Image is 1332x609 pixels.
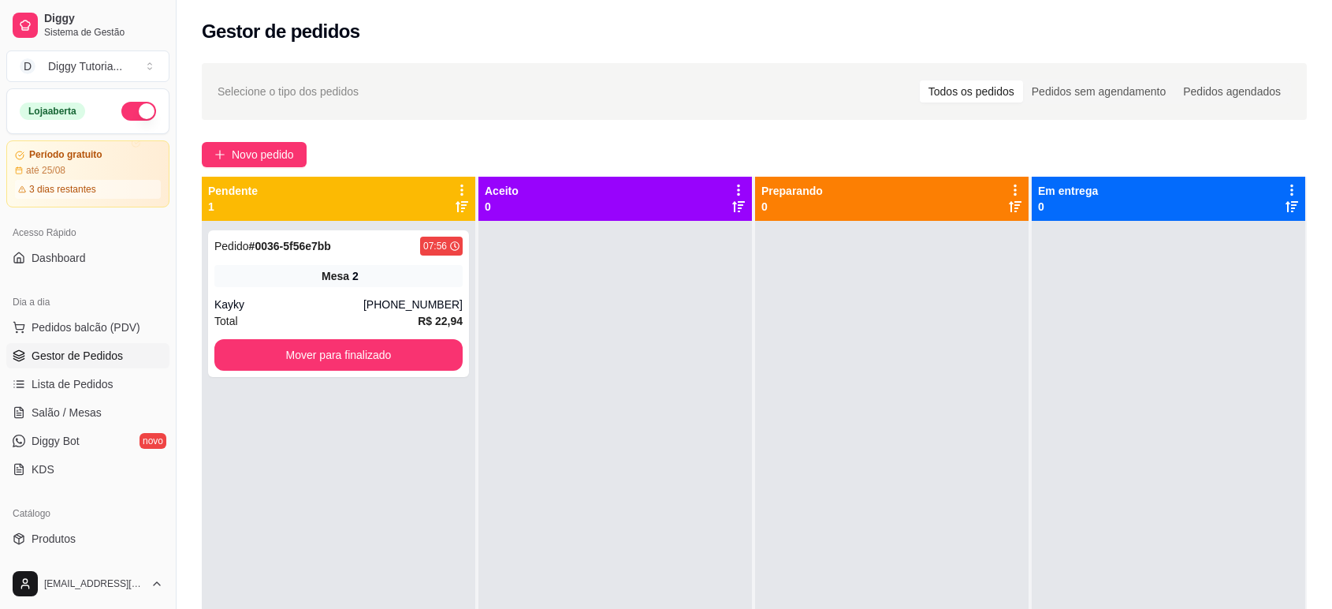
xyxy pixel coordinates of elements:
div: 07:56 [423,240,447,252]
button: Mover para finalizado [214,339,463,371]
span: Diggy [44,12,163,26]
a: Salão / Mesas [6,400,169,425]
span: Diggy Bot [32,433,80,449]
a: Gestor de Pedidos [6,343,169,368]
span: KDS [32,461,54,477]
span: Selecione o tipo dos pedidos [218,83,359,100]
span: Produtos [32,531,76,547]
p: 1 [208,199,258,215]
div: Catálogo [6,501,169,526]
span: Gestor de Pedidos [32,348,123,364]
div: Pedidos agendados [1174,80,1289,103]
a: Lista de Pedidos [6,372,169,397]
p: Preparando [761,183,823,199]
div: Kayky [214,297,363,312]
span: Dashboard [32,250,86,266]
button: [EMAIL_ADDRESS][DOMAIN_NAME] [6,565,169,603]
article: até 25/08 [26,164,65,177]
a: Produtos [6,526,169,551]
a: Complementos [6,555,169,580]
button: Alterar Status [121,102,156,121]
a: Diggy Botnovo [6,428,169,454]
strong: R$ 22,94 [418,315,463,327]
h2: Gestor de pedidos [202,19,360,44]
p: 0 [761,199,823,215]
span: D [20,58,35,74]
span: Pedido [214,240,249,252]
span: plus [214,149,225,160]
div: Dia a dia [6,290,169,315]
p: 0 [1038,199,1098,215]
span: Total [214,312,238,330]
span: Pedidos balcão (PDV) [32,319,140,335]
p: 0 [485,199,519,215]
a: Período gratuitoaté 25/083 dias restantes [6,140,169,207]
button: Select a team [6,50,169,82]
p: Aceito [485,183,519,199]
button: Pedidos balcão (PDV) [6,315,169,340]
div: Diggy Tutoria ... [48,58,122,74]
div: [PHONE_NUMBER] [363,297,463,312]
span: [EMAIL_ADDRESS][DOMAIN_NAME] [44,577,144,590]
span: Sistema de Gestão [44,26,163,39]
div: 2 [352,268,359,284]
div: Todos os pedidos [920,80,1023,103]
p: Pendente [208,183,258,199]
div: Pedidos sem agendamento [1023,80,1174,103]
span: Salão / Mesas [32,405,102,420]
button: Novo pedido [202,142,307,167]
span: Novo pedido [232,146,294,163]
a: KDS [6,457,169,482]
strong: # 0036-5f56e7bb [249,240,331,252]
span: Mesa [322,268,349,284]
span: Lista de Pedidos [32,376,113,392]
a: Dashboard [6,245,169,271]
article: Período gratuito [29,149,102,161]
div: Loja aberta [20,103,85,120]
a: DiggySistema de Gestão [6,6,169,44]
p: Em entrega [1038,183,1098,199]
article: 3 dias restantes [29,183,96,196]
div: Acesso Rápido [6,220,169,245]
